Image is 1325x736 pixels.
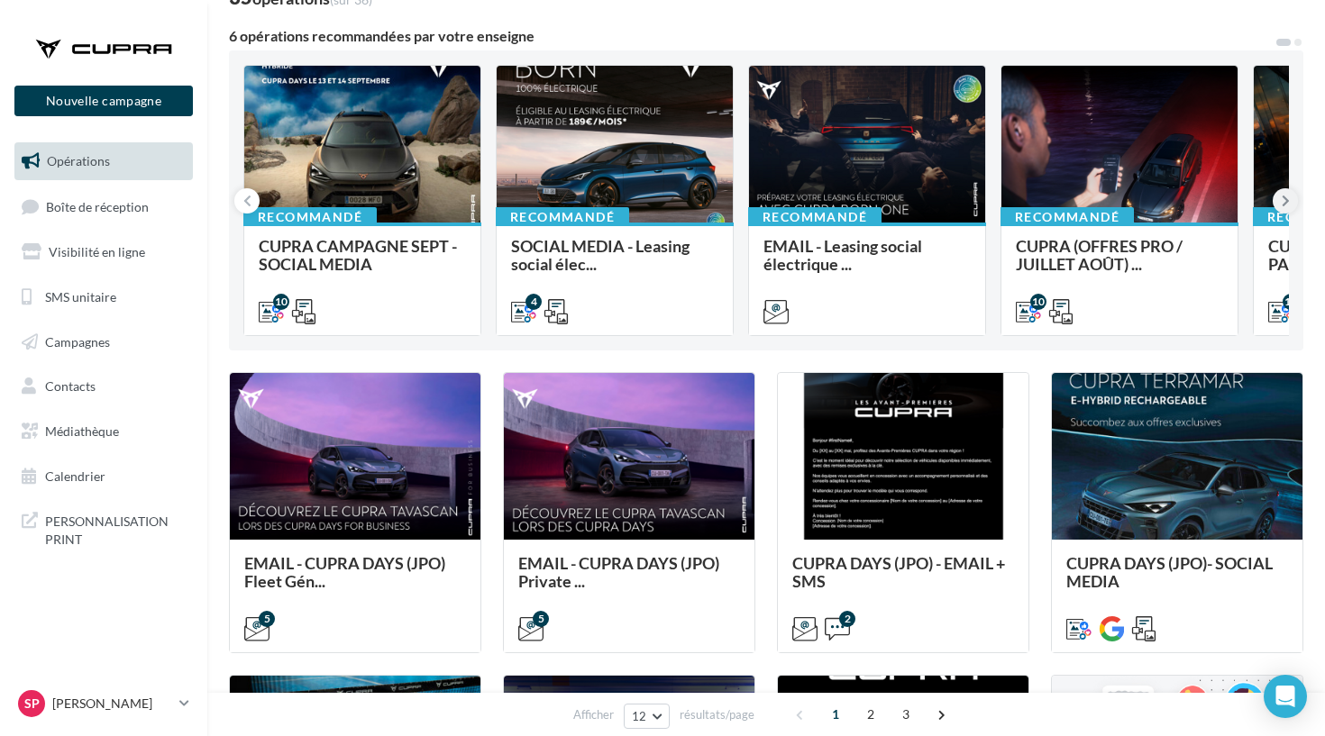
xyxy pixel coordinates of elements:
span: SMS unitaire [45,289,116,304]
a: PERSONNALISATION PRINT [11,502,196,555]
span: CUPRA DAYS (JPO)- SOCIAL MEDIA [1066,553,1273,591]
span: CUPRA DAYS (JPO) - EMAIL + SMS [792,553,1005,591]
a: Contacts [11,368,196,405]
div: Open Intercom Messenger [1264,675,1307,718]
a: Campagnes [11,323,196,361]
span: 2 [856,700,885,729]
div: 2 [839,611,855,627]
span: Sp [24,695,40,713]
span: Opérations [47,153,110,168]
span: EMAIL - CUPRA DAYS (JPO) Fleet Gén... [244,553,445,591]
div: 5 [533,611,549,627]
span: Médiathèque [45,423,119,439]
a: Boîte de réception [11,187,196,226]
span: Afficher [573,706,614,723]
span: CUPRA (OFFRES PRO / JUILLET AOÛT) ... [1016,236,1183,274]
span: EMAIL - Leasing social électrique ... [763,236,922,274]
a: Sp [PERSON_NAME] [14,686,193,721]
div: Recommandé [243,207,377,227]
div: Recommandé [748,207,882,227]
div: Recommandé [496,207,629,227]
span: SOCIAL MEDIA - Leasing social élec... [511,236,690,274]
div: 11 [1283,294,1299,310]
a: Médiathèque [11,413,196,450]
span: 12 [632,709,647,723]
span: CUPRA CAMPAGNE SEPT - SOCIAL MEDIA [259,236,457,274]
span: Calendrier [45,468,105,484]
span: EMAIL - CUPRA DAYS (JPO) Private ... [518,553,719,591]
span: résultats/page [680,706,754,723]
div: 10 [1030,294,1046,310]
button: Nouvelle campagne [14,86,193,116]
p: [PERSON_NAME] [52,695,172,713]
span: 1 [821,700,850,729]
a: Calendrier [11,458,196,495]
div: 4 [525,294,542,310]
span: Campagnes [45,333,110,349]
span: Visibilité en ligne [49,244,145,259]
div: 6 opérations recommandées par votre enseigne [229,29,1275,43]
div: Recommandé [1001,207,1134,227]
div: 5 [259,611,275,627]
div: 10 [273,294,289,310]
button: 12 [624,704,670,729]
span: Boîte de réception [46,198,149,214]
span: Contacts [45,378,96,394]
span: 3 [891,700,920,729]
a: Opérations [11,142,196,180]
span: PERSONNALISATION PRINT [45,509,186,548]
a: SMS unitaire [11,278,196,316]
a: Visibilité en ligne [11,233,196,271]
